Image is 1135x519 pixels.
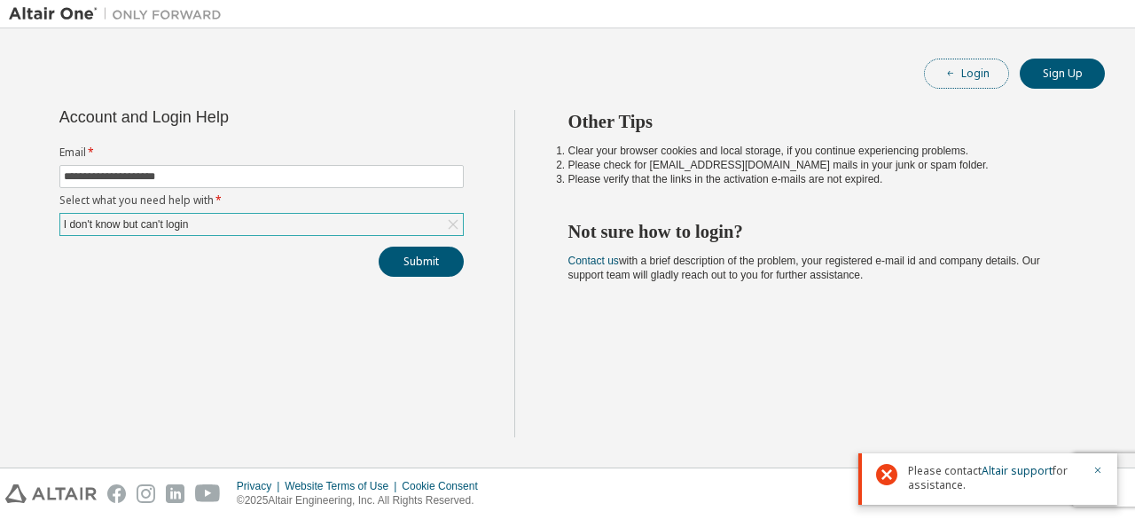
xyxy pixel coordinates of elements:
[285,479,402,493] div: Website Terms of Use
[166,484,184,503] img: linkedin.svg
[237,493,489,508] p: © 2025 Altair Engineering, Inc. All Rights Reserved.
[568,144,1074,158] li: Clear your browser cookies and local storage, if you continue experiencing problems.
[107,484,126,503] img: facebook.svg
[59,145,464,160] label: Email
[9,5,231,23] img: Altair One
[137,484,155,503] img: instagram.svg
[402,479,488,493] div: Cookie Consent
[5,484,97,503] img: altair_logo.svg
[59,193,464,208] label: Select what you need help with
[195,484,221,503] img: youtube.svg
[982,463,1053,478] a: Altair support
[568,220,1074,243] h2: Not sure how to login?
[908,464,1082,492] span: Please contact for assistance.
[59,110,383,124] div: Account and Login Help
[568,255,619,267] a: Contact us
[924,59,1009,89] button: Login
[568,110,1074,133] h2: Other Tips
[1020,59,1105,89] button: Sign Up
[568,255,1040,281] span: with a brief description of the problem, your registered e-mail id and company details. Our suppo...
[60,214,463,235] div: I don't know but can't login
[61,215,192,234] div: I don't know but can't login
[568,172,1074,186] li: Please verify that the links in the activation e-mails are not expired.
[568,158,1074,172] li: Please check for [EMAIL_ADDRESS][DOMAIN_NAME] mails in your junk or spam folder.
[379,247,464,277] button: Submit
[237,479,285,493] div: Privacy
